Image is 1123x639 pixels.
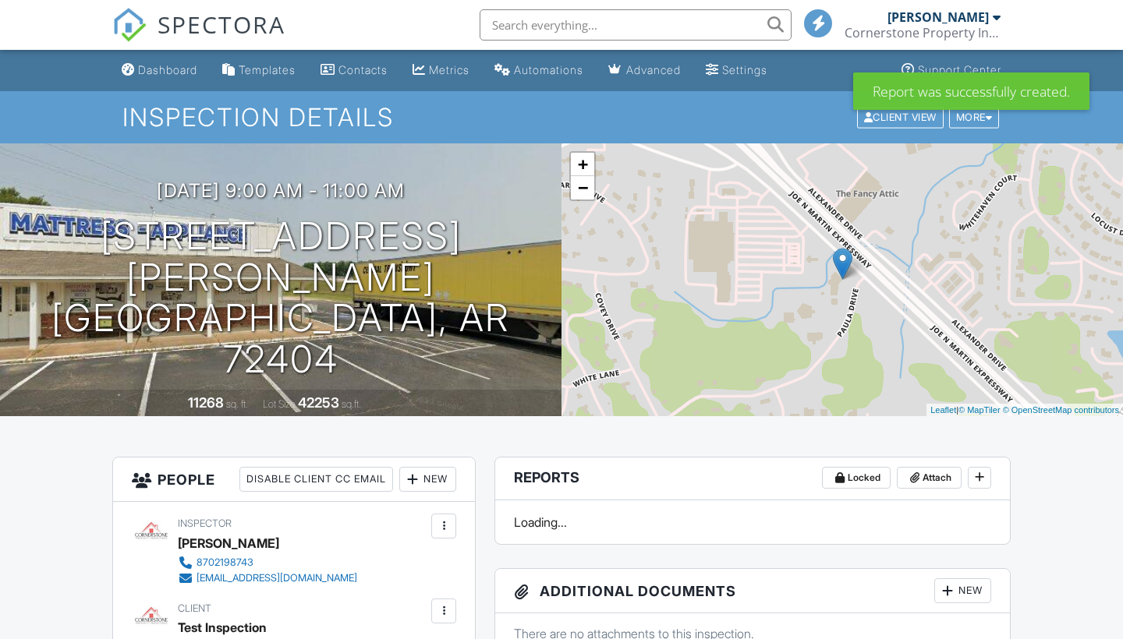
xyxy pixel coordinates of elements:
[25,216,537,380] h1: [STREET_ADDRESS][PERSON_NAME] [GEOGRAPHIC_DATA], AR 72404
[122,104,1001,131] h1: Inspection Details
[178,616,267,639] div: Test Inspection
[263,398,296,410] span: Lot Size
[197,556,253,569] div: 8702198743
[157,180,405,201] h3: [DATE] 9:00 am - 11:00 am
[399,467,456,492] div: New
[406,56,476,85] a: Metrics
[949,107,1000,128] div: More
[918,63,1001,76] div: Support Center
[1003,405,1119,415] a: © OpenStreetMap contributors
[495,569,1010,613] h3: Additional Documents
[488,56,590,85] a: Automations (Basic)
[429,63,469,76] div: Metrics
[138,63,197,76] div: Dashboard
[113,457,475,502] h3: People
[115,56,204,85] a: Dashboard
[158,8,285,41] span: SPECTORA
[887,9,989,25] div: [PERSON_NAME]
[514,63,583,76] div: Automations
[626,63,681,76] div: Advanced
[298,394,339,411] div: 42253
[722,63,767,76] div: Settings
[853,72,1089,110] div: Report was successfully created.
[857,107,944,128] div: Client View
[216,56,302,85] a: Templates
[934,578,991,603] div: New
[178,602,211,614] span: Client
[856,111,948,122] a: Client View
[178,555,357,570] a: 8702198743
[112,21,285,54] a: SPECTORA
[571,153,594,176] a: Zoom in
[338,63,388,76] div: Contacts
[930,405,956,415] a: Leaflet
[895,56,1008,85] a: Support Center
[700,56,774,85] a: Settings
[178,531,279,555] div: [PERSON_NAME]
[178,570,357,586] a: [EMAIL_ADDRESS][DOMAIN_NAME]
[188,394,224,411] div: 11268
[197,572,357,584] div: [EMAIL_ADDRESS][DOMAIN_NAME]
[239,63,296,76] div: Templates
[239,467,393,492] div: Disable Client CC Email
[926,404,1123,417] div: |
[342,398,361,410] span: sq.ft.
[845,25,1001,41] div: Cornerstone Property Inspections, LLC
[958,405,1001,415] a: © MapTiler
[112,8,147,42] img: The Best Home Inspection Software - Spectora
[571,176,594,199] a: Zoom out
[314,56,394,85] a: Contacts
[178,517,232,529] span: Inspector
[480,9,792,41] input: Search everything...
[602,56,687,85] a: Advanced
[226,398,248,410] span: sq. ft.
